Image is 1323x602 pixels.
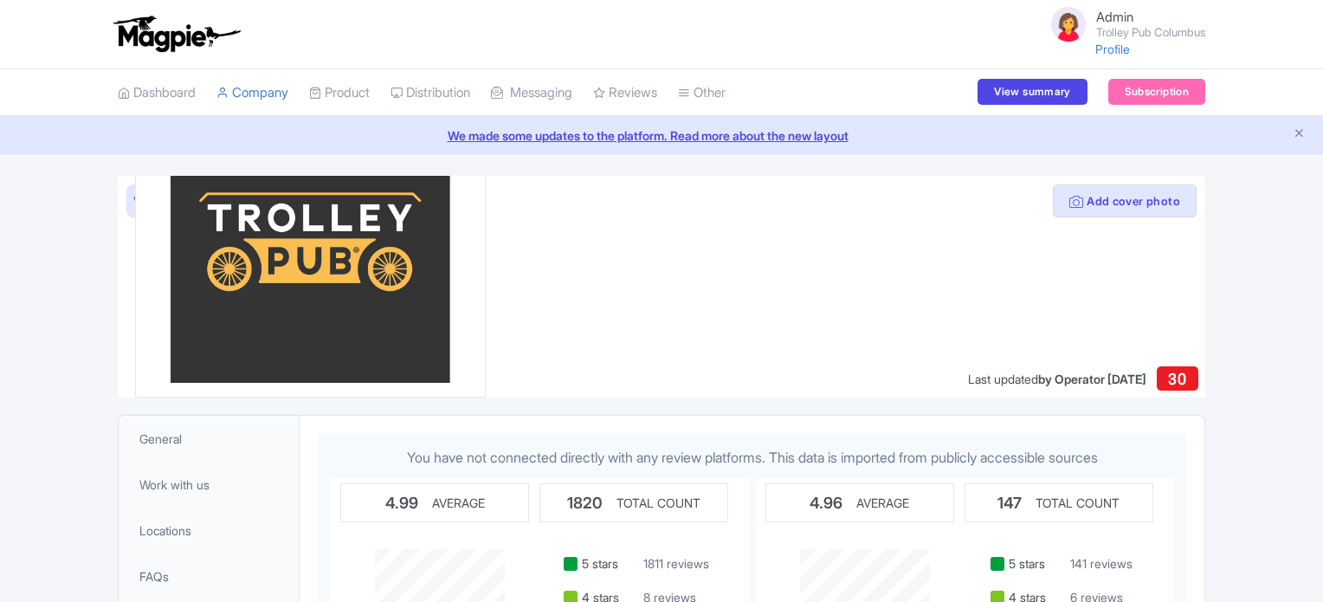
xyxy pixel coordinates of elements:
a: Messaging [491,69,572,117]
span: Locations [139,521,191,540]
div: 1820 [567,491,603,515]
a: Company [216,69,288,117]
a: Subscription [1108,79,1205,105]
a: View as visitor [126,184,212,217]
img: logo-ab69f6fb50320c5b225c76a69d11143b.png [109,15,243,53]
span: FAQs [139,567,169,586]
a: FAQs [122,557,295,596]
a: View summary [978,79,1087,105]
span: 5 stars [1009,549,1061,578]
button: Close announcement [1293,125,1306,145]
span: 1811 reviews [638,549,714,578]
span: 30 [1168,370,1186,388]
span: Admin [1096,9,1133,25]
p: You have not connected directly with any review platforms. This data is imported from publicly ac... [331,447,1173,468]
a: Profile [1095,42,1130,56]
small: Trolley Pub Columbus [1096,27,1205,38]
a: General [122,419,295,458]
a: 4.96 AVERAGE [765,483,954,539]
a: Admin Trolley Pub Columbus [1037,3,1205,45]
span: 5 stars [582,549,634,578]
span: Work with us [139,476,210,494]
a: Work with us [122,465,295,504]
a: Other [678,69,726,117]
a: 4.99 AVERAGE [340,483,529,539]
span: by Operator [DATE] [1038,372,1146,386]
a: Product [309,69,370,117]
img: trolley-pub-columbus.jpg [171,104,449,383]
div: AVERAGE [432,494,485,512]
div: Last updated [968,370,1146,388]
div: 147 [997,491,1022,515]
a: Dashboard [118,69,196,117]
a: We made some updates to the platform. Read more about the new layout [10,126,1313,145]
a: Distribution [390,69,470,117]
div: 4.99 [385,491,418,515]
span: 141 reviews [1065,549,1138,578]
button: Add cover photo [1053,184,1197,217]
a: 147 TOTAL COUNT [965,483,1153,539]
div: 4.96 [810,491,842,515]
span: General [139,430,182,448]
img: avatar_key_member-9c1dde93af8b07d7383eb8b5fb890c87.png [1048,3,1089,45]
a: Locations [122,511,295,550]
div: TOTAL COUNT [616,494,700,512]
a: Reviews [593,69,657,117]
a: 1820 TOTAL COUNT [539,483,728,539]
div: AVERAGE [856,494,909,512]
div: TOTAL COUNT [1036,494,1120,512]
